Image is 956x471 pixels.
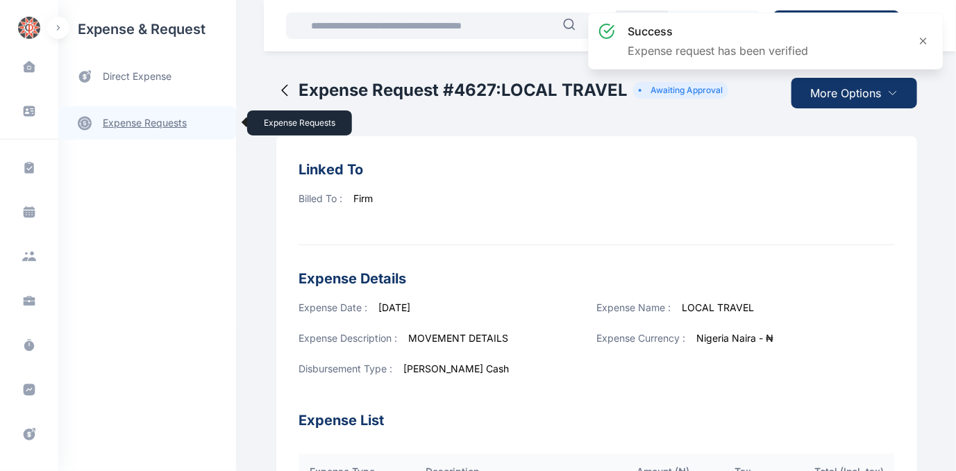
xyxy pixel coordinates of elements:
[811,85,882,101] span: More Options
[58,106,236,140] a: expense requests
[299,79,628,101] h2: Expense Request # 4627 : LOCAL TRAVEL
[58,58,236,95] a: direct expense
[403,363,509,374] span: [PERSON_NAME] Cash
[276,67,728,114] button: Expense Request #4627:LOCAL TRAVELAwaiting Approval
[103,69,171,84] span: direct expense
[628,23,808,40] h3: success
[597,301,671,313] span: Expense Name :
[299,267,895,290] h3: Expense Details
[58,95,236,140] div: expense requestsexpense requests
[299,192,342,204] span: Billed To :
[299,301,367,313] span: Expense Date :
[353,192,373,204] span: Firm
[299,158,895,181] h3: Linked To
[682,301,755,313] span: LOCAL TRAVEL
[299,363,392,374] span: Disbursement Type :
[299,392,895,431] h3: Expense List
[299,332,397,344] span: Expense Description :
[378,301,410,313] span: [DATE]
[408,332,508,344] span: MOVEMENT DETAILS
[628,42,808,59] p: Expense request has been verified
[597,332,686,344] span: Expense Currency :
[697,332,774,344] span: Nigeria Naira - ₦
[639,85,723,96] li: Awaiting Approval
